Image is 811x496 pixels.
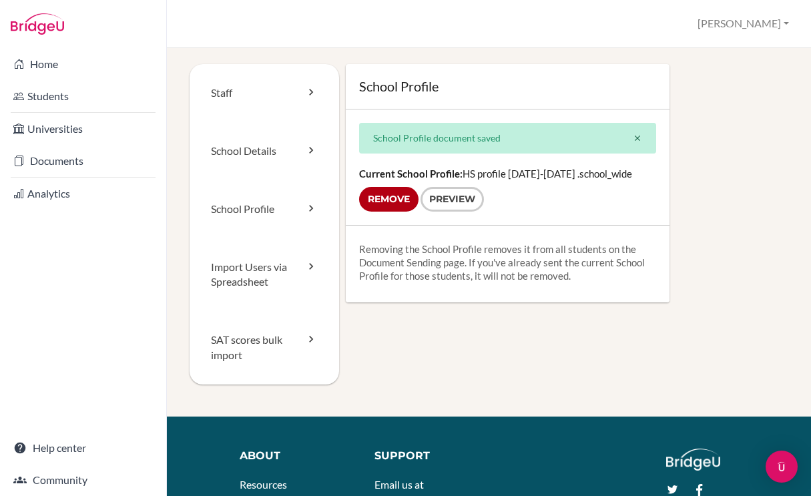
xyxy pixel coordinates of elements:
a: Students [3,83,164,109]
a: Home [3,51,164,77]
a: School Details [190,122,339,180]
a: Preview [421,187,484,212]
a: Universities [3,115,164,142]
h1: School Profile [359,77,656,95]
a: Community [3,467,164,493]
a: Staff [190,64,339,122]
div: Open Intercom Messenger [766,451,798,483]
a: Help center [3,435,164,461]
a: School Profile [190,180,339,238]
div: HS profile [DATE]-[DATE] .school_wide [346,154,669,225]
button: [PERSON_NAME] [692,11,795,36]
div: About [240,449,354,464]
div: School Profile document saved [359,123,656,154]
a: Resources [240,478,287,491]
input: Remove [359,187,419,212]
a: Analytics [3,180,164,207]
strong: Current School Profile: [359,168,463,180]
img: Bridge-U [11,13,64,35]
div: Support [374,449,480,464]
p: Removing the School Profile removes it from all students on the Document Sending page. If you've ... [359,242,656,282]
a: SAT scores bulk import [190,311,339,385]
a: Documents [3,148,164,174]
img: logo_white@2x-f4f0deed5e89b7ecb1c2cc34c3e3d731f90f0f143d5ea2071677605dd97b5244.png [666,449,720,471]
a: Import Users via Spreadsheet [190,238,339,312]
button: Close [619,123,655,153]
i: close [633,134,642,143]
